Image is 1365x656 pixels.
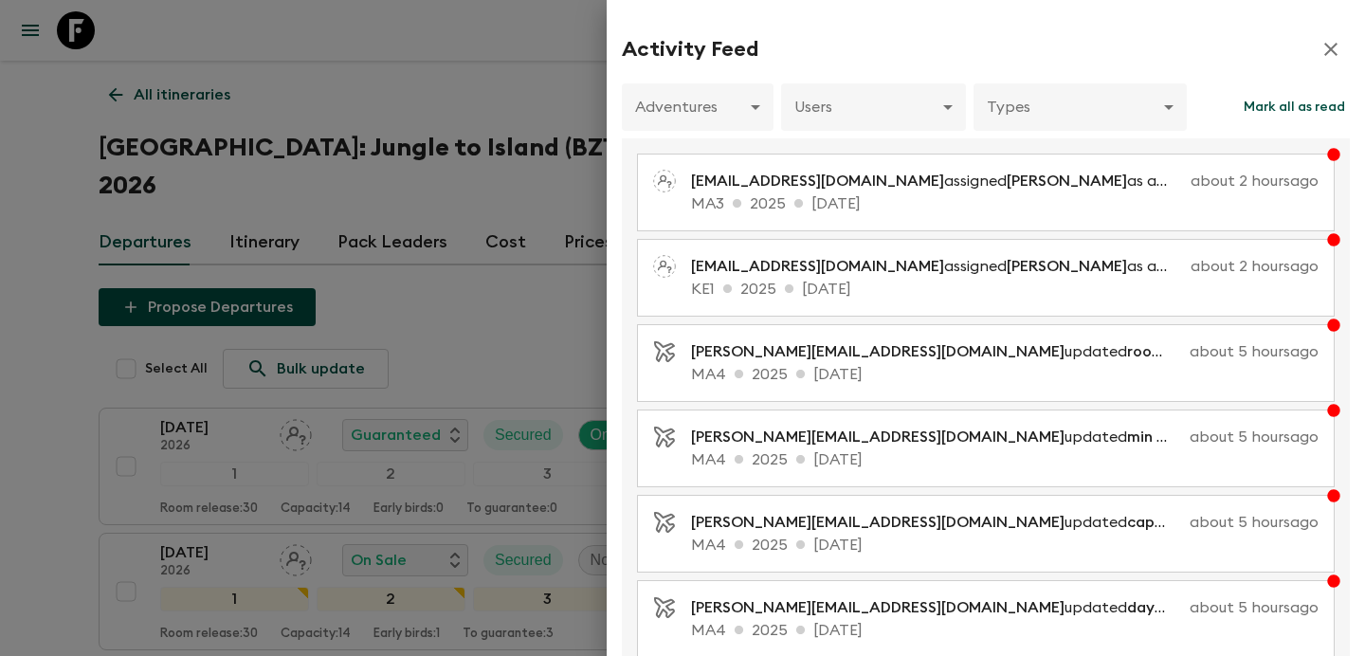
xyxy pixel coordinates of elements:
h2: Activity Feed [622,37,758,62]
p: about 5 hours ago [1190,596,1319,619]
span: [PERSON_NAME][EMAIL_ADDRESS][DOMAIN_NAME] [691,600,1065,615]
p: updated [691,511,1182,534]
div: Adventures [622,81,773,134]
p: MA4 2025 [DATE] [691,448,1319,471]
p: assigned as a pack leader [691,170,1183,192]
span: [PERSON_NAME] [1007,173,1127,189]
p: updated [691,340,1182,363]
p: MA3 2025 [DATE] [691,192,1319,215]
p: MA4 2025 [DATE] [691,619,1319,642]
p: about 2 hours ago [1191,170,1319,192]
p: updated [691,426,1182,448]
p: about 2 hours ago [1191,255,1319,278]
span: min to guarantee [1127,429,1255,445]
div: Users [781,81,966,134]
p: MA4 2025 [DATE] [691,363,1319,386]
span: [PERSON_NAME][EMAIL_ADDRESS][DOMAIN_NAME] [691,344,1065,359]
div: Types [974,81,1187,134]
span: [EMAIL_ADDRESS][DOMAIN_NAME] [691,259,944,274]
p: about 5 hours ago [1190,340,1319,363]
span: [PERSON_NAME][EMAIL_ADDRESS][DOMAIN_NAME] [691,515,1065,530]
p: MA4 2025 [DATE] [691,534,1319,556]
span: days before departure for EB [1127,600,1343,615]
span: [PERSON_NAME] [1007,259,1127,274]
span: [PERSON_NAME][EMAIL_ADDRESS][DOMAIN_NAME] [691,429,1065,445]
p: updated [691,596,1182,619]
p: KE1 2025 [DATE] [691,278,1319,301]
p: about 5 hours ago [1190,511,1319,534]
span: room release days [1127,344,1261,359]
p: about 5 hours ago [1190,426,1319,448]
p: assigned as a pack leader [691,255,1183,278]
span: [EMAIL_ADDRESS][DOMAIN_NAME] [691,173,944,189]
button: Mark all as read [1239,83,1350,131]
span: capacity [1127,515,1192,530]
